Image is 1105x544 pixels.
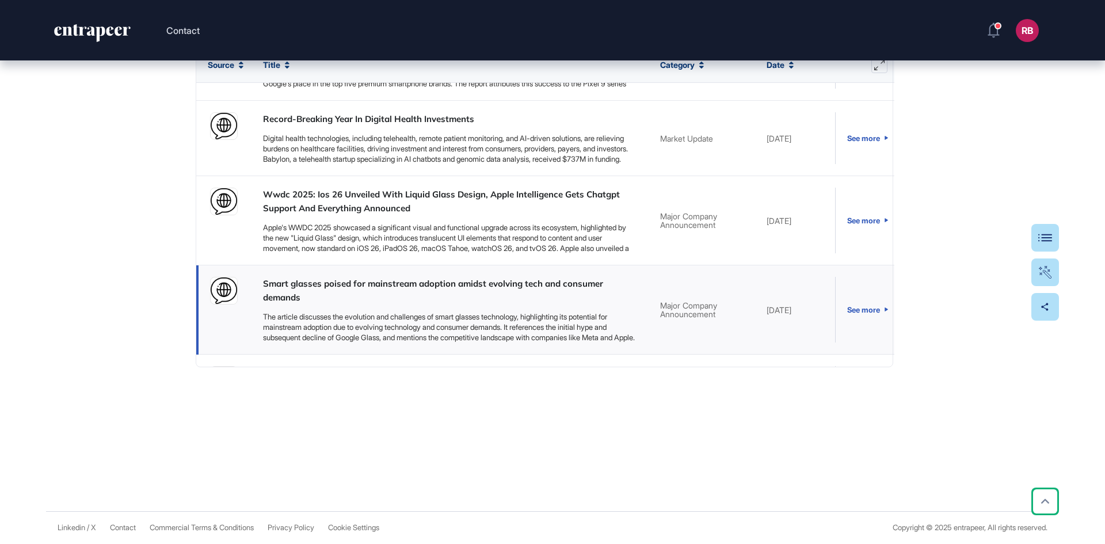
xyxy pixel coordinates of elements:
[268,523,314,532] a: Privacy Policy
[328,523,379,532] a: Cookie Settings
[211,367,237,393] img: gulfnews.com
[211,113,237,139] img: star.global
[1016,19,1039,42] button: RB
[767,216,791,225] div: [DATE]
[263,60,280,70] span: Title
[58,523,85,532] a: Linkedin
[263,188,637,215] a: Wwdc 2025: Ios 26 Unveiled With Liquid Glass Design, Apple Intelligence Gets Chatgpt Support And ...
[53,24,132,46] a: entrapeer-logo
[263,277,637,305] a: Smart glasses poised for mainstream adoption amidst evolving tech and consumer demands
[660,301,744,318] div: Major Company Announcement
[91,523,96,532] a: X
[211,277,237,304] img: digitimes.com
[835,112,889,164] a: See more
[767,134,791,143] div: [DATE]
[871,57,887,73] button: Expand list
[263,366,637,380] a: Apple plans AirPods feature that can live-translate conversations
[263,112,637,126] a: Record-Breaking Year In Digital Health Investments
[263,222,637,253] a: Apple's WWDC 2025 showcased a significant visual and functional upgrade across its ecosystem, hig...
[767,60,784,70] span: Date
[166,23,200,38] button: Contact
[835,188,889,253] a: See more
[110,523,136,532] span: Contact
[893,523,1047,532] div: Copyright © 2025 entrapeer, All rights reserved.
[835,277,889,343] a: See more
[767,306,791,314] div: [DATE]
[263,133,637,164] a: Digital health technologies, including telehealth, remote patient monitoring, and AI-driven solut...
[150,523,254,532] a: Commercial Terms & Conditions
[263,311,637,343] a: The article discusses the evolution and challenges of smart glasses technology, highlighting its ...
[660,212,744,229] div: Major Company Announcement
[660,134,713,143] div: Market Update
[87,523,89,532] span: /
[660,60,695,70] span: Category
[211,188,237,215] img: www.livemint.com
[835,366,889,418] a: See more
[208,60,234,70] span: Source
